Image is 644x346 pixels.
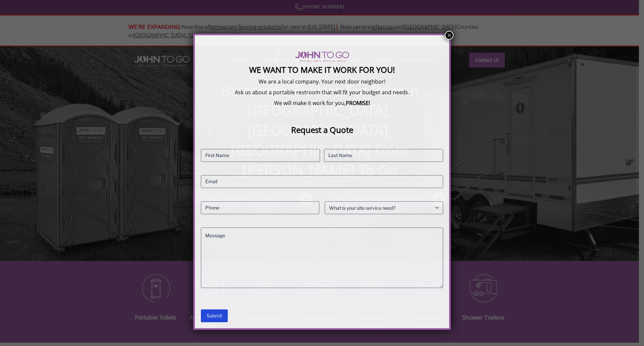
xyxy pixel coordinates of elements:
[201,99,443,107] p: We will make it work for you,
[346,99,370,107] b: PROMISE!
[324,149,443,162] input: Last Name
[295,51,349,62] img: logo of viptogo
[201,149,320,162] input: First Name
[201,89,443,96] p: Ask us about a portable restroom that will fit your budget and needs.
[201,309,228,322] input: Submit
[249,64,395,75] strong: We Want To Make It Work For You!
[291,124,353,135] strong: Request a Quote
[445,31,453,40] button: Close
[201,201,319,214] input: Phone
[201,175,443,188] input: Email
[201,78,443,85] p: We are a local company. Your next door neighbor!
